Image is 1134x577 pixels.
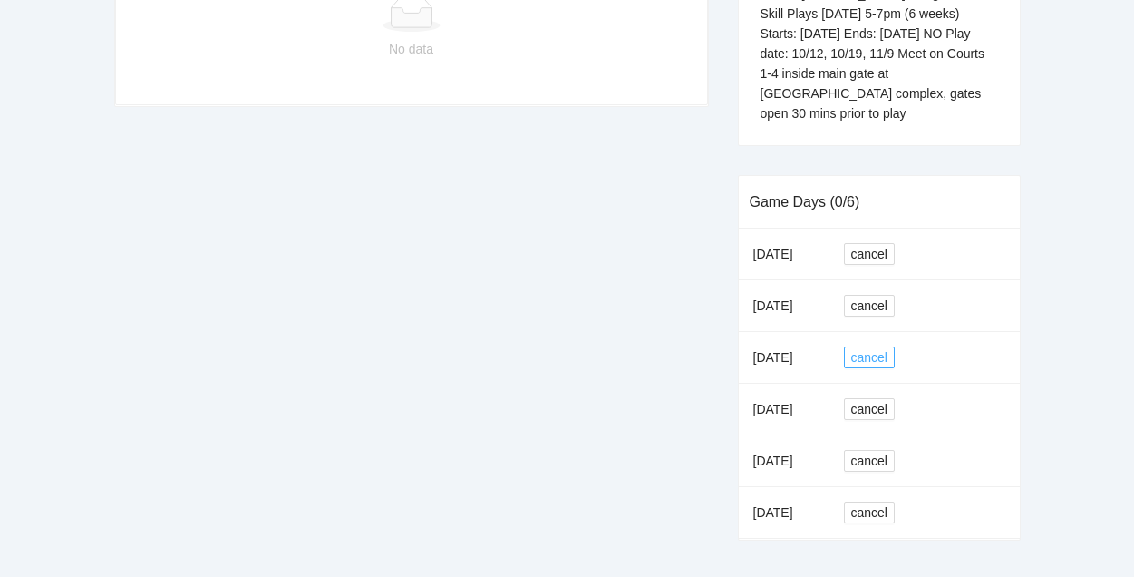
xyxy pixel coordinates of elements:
[844,243,895,265] button: cancel
[739,435,829,487] td: [DATE]
[851,244,887,264] span: cancel
[131,39,693,59] div: No data
[844,502,895,523] button: cancel
[739,384,829,435] td: [DATE]
[844,450,895,472] button: cancel
[844,398,895,420] button: cancel
[844,295,895,317] button: cancel
[851,399,887,419] span: cancel
[851,347,887,367] span: cancel
[851,451,887,471] span: cancel
[739,487,829,539] td: [DATE]
[851,296,887,316] span: cancel
[844,347,895,368] button: cancel
[739,280,829,332] td: [DATE]
[739,229,829,280] td: [DATE]
[739,332,829,384] td: [DATE]
[851,503,887,523] span: cancel
[750,176,1009,228] div: Game Days (0/6)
